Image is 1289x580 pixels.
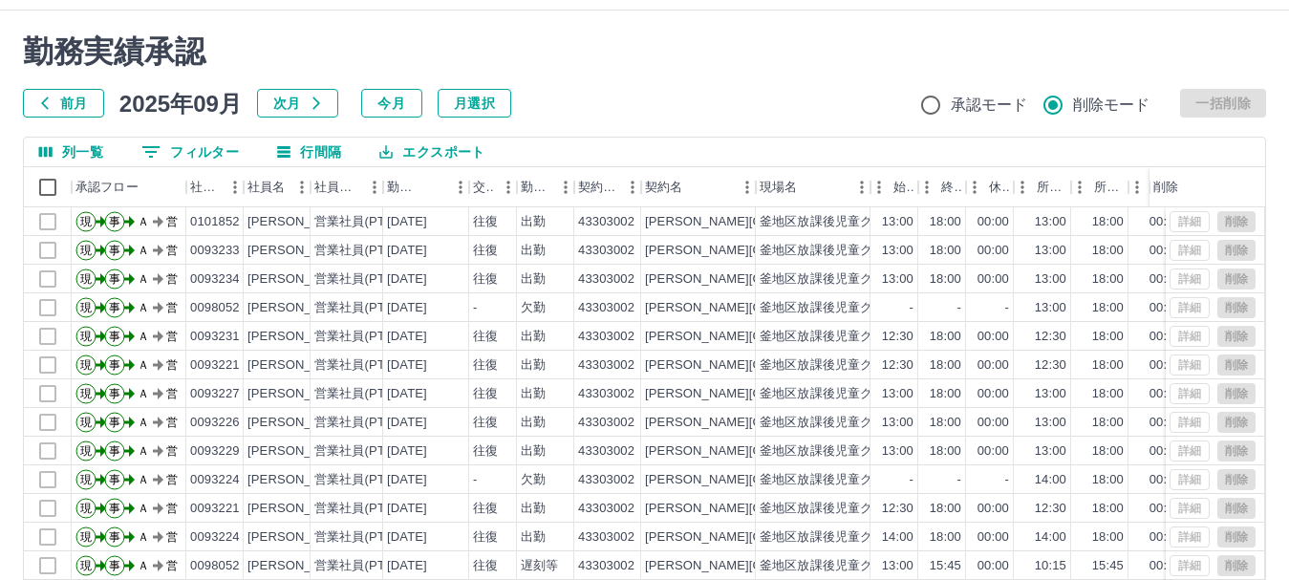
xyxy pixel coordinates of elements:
[882,242,913,260] div: 13:00
[473,167,494,207] div: 交通費
[1035,414,1066,432] div: 13:00
[645,414,881,432] div: [PERSON_NAME][GEOGRAPHIC_DATA]
[1149,213,1181,231] div: 00:00
[119,89,242,118] h5: 2025年09月
[521,167,551,207] div: 勤務区分
[247,528,352,547] div: [PERSON_NAME]
[109,473,120,486] text: 事
[138,330,149,343] text: Ａ
[977,213,1009,231] div: 00:00
[1035,242,1066,260] div: 13:00
[314,167,360,207] div: 社員区分
[930,328,961,346] div: 18:00
[109,559,120,572] text: 事
[1035,557,1066,575] div: 10:15
[311,167,383,207] div: 社員区分
[190,528,240,547] div: 0093224
[918,167,966,207] div: 終業
[1035,213,1066,231] div: 13:00
[438,89,511,118] button: 月選択
[645,356,881,375] div: [PERSON_NAME][GEOGRAPHIC_DATA]
[387,213,427,231] div: [DATE]
[930,356,961,375] div: 18:00
[1035,270,1066,289] div: 13:00
[473,328,498,346] div: 往復
[882,385,913,403] div: 13:00
[190,414,240,432] div: 0093226
[551,173,580,202] button: メニュー
[645,270,881,289] div: [PERSON_NAME][GEOGRAPHIC_DATA]
[910,299,913,317] div: -
[1149,442,1181,461] div: 00:00
[760,471,986,489] div: 釜地区放課後児童クラブ（第一・第二）
[645,528,881,547] div: [PERSON_NAME][GEOGRAPHIC_DATA]
[138,301,149,314] text: Ａ
[138,358,149,372] text: Ａ
[247,385,352,403] div: [PERSON_NAME]
[262,138,356,166] button: 行間隔
[166,215,178,228] text: 営
[760,328,986,346] div: 釜地区放課後児童クラブ（第一・第二）
[1005,299,1009,317] div: -
[930,442,961,461] div: 18:00
[288,173,316,202] button: メニュー
[190,442,240,461] div: 0093229
[578,167,618,207] div: 契約コード
[1092,356,1124,375] div: 18:00
[314,442,415,461] div: 営業社員(PT契約)
[1092,328,1124,346] div: 18:00
[1037,167,1067,207] div: 所定開始
[109,215,120,228] text: 事
[882,270,913,289] div: 13:00
[1071,167,1128,207] div: 所定終業
[756,167,870,207] div: 現場名
[473,442,498,461] div: 往復
[957,299,961,317] div: -
[578,471,634,489] div: 43303002
[1149,500,1181,518] div: 00:00
[870,167,918,207] div: 始業
[1149,167,1249,207] div: 削除
[314,557,415,575] div: 営業社員(PT契約)
[138,502,149,515] text: Ａ
[1092,385,1124,403] div: 18:00
[1149,270,1181,289] div: 00:00
[760,500,986,518] div: 釜地区放課後児童クラブ（第一・第二）
[387,557,427,575] div: [DATE]
[521,242,546,260] div: 出勤
[190,270,240,289] div: 0093234
[930,270,961,289] div: 18:00
[80,444,92,458] text: 現
[930,213,961,231] div: 18:00
[1005,471,1009,489] div: -
[387,471,427,489] div: [DATE]
[166,530,178,544] text: 営
[138,530,149,544] text: Ａ
[893,167,914,207] div: 始業
[930,414,961,432] div: 18:00
[190,557,240,575] div: 0098052
[314,213,415,231] div: 営業社員(PT契約)
[314,414,415,432] div: 営業社員(PT契約)
[521,385,546,403] div: 出勤
[360,173,389,202] button: メニュー
[166,444,178,458] text: 営
[138,387,149,400] text: Ａ
[645,557,881,575] div: [PERSON_NAME][GEOGRAPHIC_DATA]
[166,301,178,314] text: 営
[361,89,422,118] button: 今月
[1014,167,1071,207] div: 所定開始
[930,242,961,260] div: 18:00
[882,557,913,575] div: 13:00
[1092,442,1124,461] div: 18:00
[314,356,415,375] div: 営業社員(PT契約)
[882,328,913,346] div: 12:30
[473,270,498,289] div: 往復
[760,557,986,575] div: 釜地区放課後児童クラブ（第一・第二）
[882,213,913,231] div: 13:00
[257,89,338,118] button: 次月
[977,270,1009,289] div: 00:00
[387,385,427,403] div: [DATE]
[247,213,352,231] div: [PERSON_NAME]
[109,502,120,515] text: 事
